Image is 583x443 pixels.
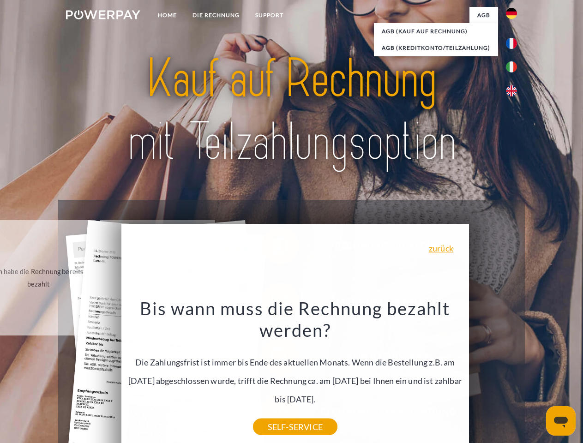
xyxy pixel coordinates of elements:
[106,265,210,290] div: [PERSON_NAME] wurde retourniert
[506,8,517,19] img: de
[506,85,517,96] img: en
[126,297,463,427] div: Die Zahlungsfrist ist immer bis Ende des aktuellen Monats. Wenn die Bestellung z.B. am [DATE] abg...
[546,406,576,436] iframe: Schaltfläche zum Öffnen des Messaging-Fensters
[374,40,498,56] a: AGB (Kreditkonto/Teilzahlung)
[247,7,291,24] a: SUPPORT
[374,23,498,40] a: AGB (Kauf auf Rechnung)
[506,61,517,72] img: it
[150,7,185,24] a: Home
[506,38,517,49] img: fr
[88,44,495,177] img: title-powerpay_de.svg
[429,244,453,252] a: zurück
[469,7,498,24] a: agb
[126,297,463,341] h3: Bis wann muss die Rechnung bezahlt werden?
[185,7,247,24] a: DIE RECHNUNG
[253,419,337,435] a: SELF-SERVICE
[66,10,140,19] img: logo-powerpay-white.svg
